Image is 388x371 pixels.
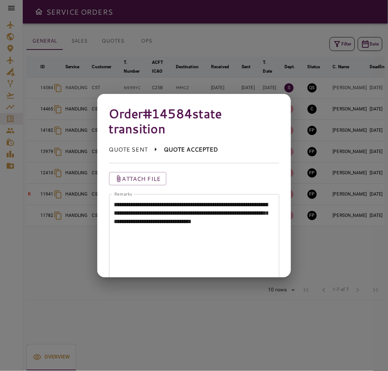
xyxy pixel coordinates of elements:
p: Attach file [122,174,160,183]
p: QUOTE ACCEPTED [164,145,218,154]
p: QUOTE SENT [109,145,148,154]
h4: Order #14584 state transition [109,106,279,137]
label: Remarks [114,191,132,197]
button: Attach file [109,172,166,185]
